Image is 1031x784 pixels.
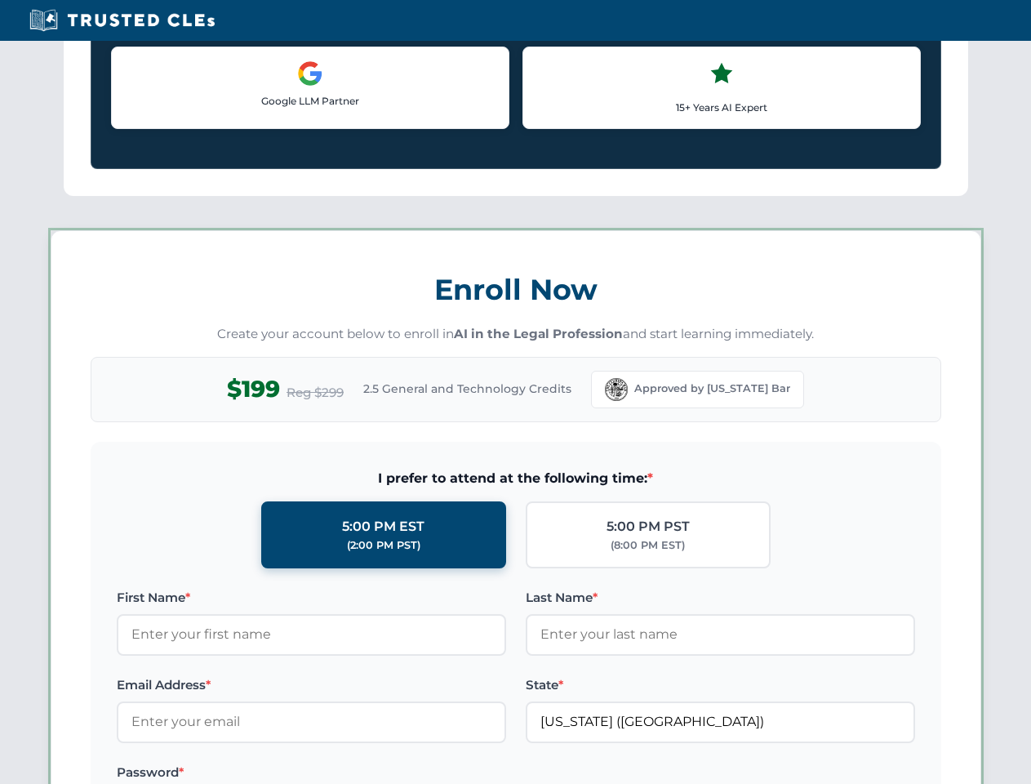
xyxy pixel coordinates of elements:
label: State [526,675,915,695]
input: Enter your email [117,702,506,742]
img: Trusted CLEs [24,8,220,33]
label: Last Name [526,588,915,608]
strong: AI in the Legal Profession [454,326,623,341]
span: 2.5 General and Technology Credits [363,380,571,398]
p: Google LLM Partner [125,93,496,109]
span: Reg $299 [287,383,344,403]
p: Create your account below to enroll in and start learning immediately. [91,325,941,344]
input: Enter your last name [526,614,915,655]
label: Email Address [117,675,506,695]
input: Florida (FL) [526,702,915,742]
h3: Enroll Now [91,264,941,315]
span: Approved by [US_STATE] Bar [634,381,790,397]
div: 5:00 PM PST [607,516,690,537]
img: Florida Bar [605,378,628,401]
span: I prefer to attend at the following time: [117,468,915,489]
div: 5:00 PM EST [342,516,424,537]
label: First Name [117,588,506,608]
input: Enter your first name [117,614,506,655]
div: (2:00 PM PST) [347,537,420,554]
label: Password [117,763,506,782]
p: 15+ Years AI Expert [536,100,907,115]
div: (8:00 PM EST) [611,537,685,554]
span: $199 [227,371,280,408]
img: Google [297,60,323,87]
